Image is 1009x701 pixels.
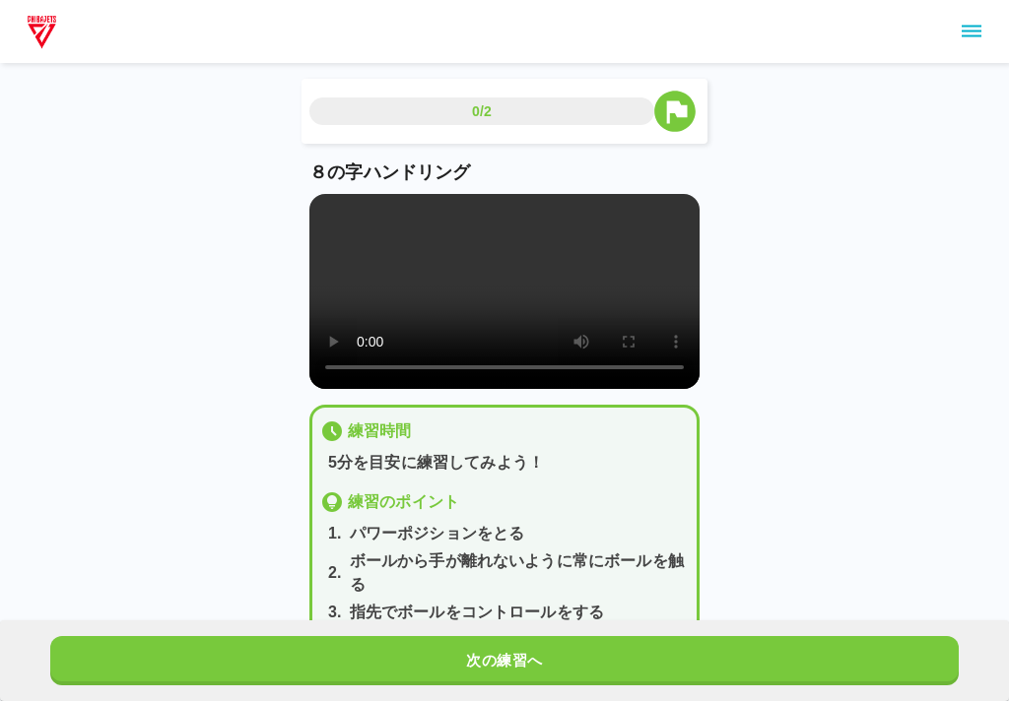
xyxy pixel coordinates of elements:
p: 5分を目安に練習してみよう！ [328,451,689,475]
p: 練習時間 [348,419,412,443]
p: 0/2 [472,101,492,121]
p: 1 . [328,522,342,545]
p: 指先でボールをコントロールをする [350,601,604,624]
button: sidemenu [955,15,988,48]
img: dummy [24,12,60,51]
p: ボールから手が離れないように常にボールを触る [350,549,689,597]
p: ８の字ハンドリング [309,159,700,186]
p: パワーポジションをとる [350,522,525,545]
p: 2 . [328,561,342,585]
button: 次の練習へ [50,636,959,685]
p: 3 . [328,601,342,624]
p: 練習のポイント [348,490,459,514]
